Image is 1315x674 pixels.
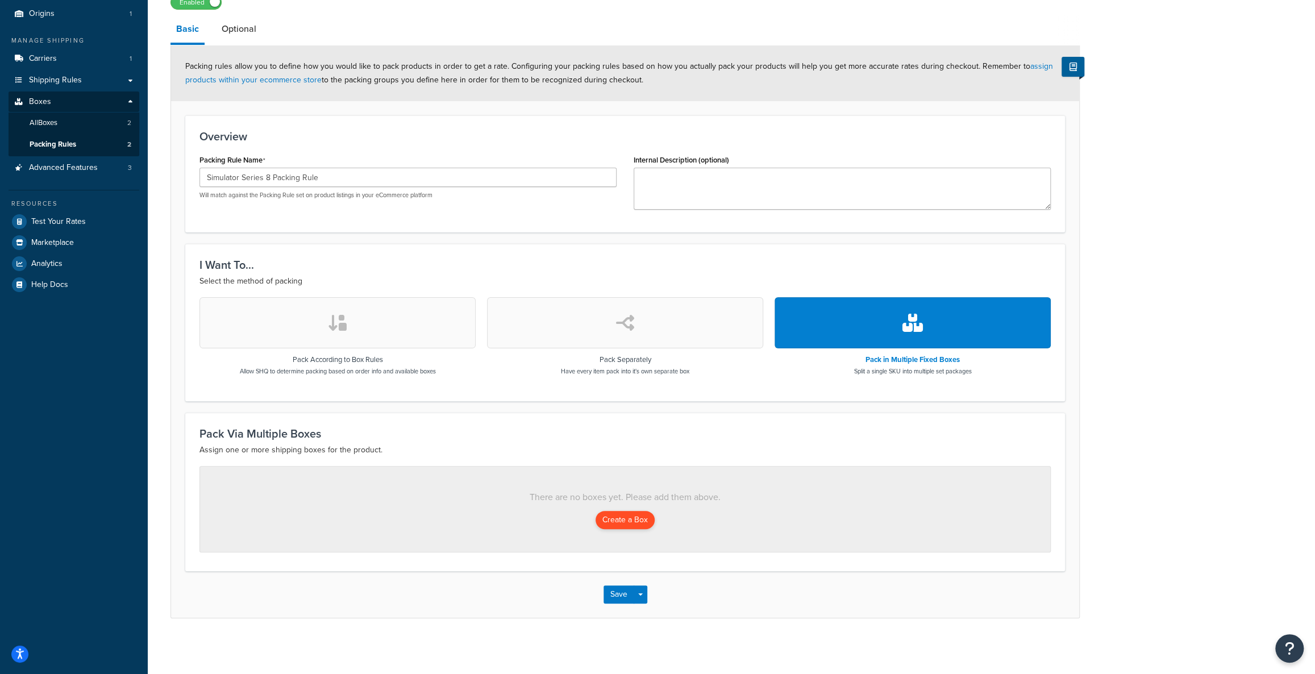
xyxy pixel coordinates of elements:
a: Marketplace [9,232,139,253]
a: Basic [170,15,205,45]
span: Origins [29,9,55,19]
li: Advanced Features [9,157,139,178]
span: Marketplace [31,238,74,248]
div: Resources [9,199,139,209]
button: Save [604,585,634,604]
a: Carriers1 [9,48,139,69]
li: Carriers [9,48,139,69]
a: Packing Rules2 [9,134,139,155]
a: Advanced Features3 [9,157,139,178]
p: Have every item pack into it's own separate box [561,367,689,376]
a: Boxes [9,91,139,113]
p: Select the method of packing [199,274,1051,288]
span: Packing rules allow you to define how you would like to pack products in order to get a rate. Con... [185,60,1053,86]
a: Test Your Rates [9,211,139,232]
span: 2 [127,118,131,128]
p: Allow SHQ to determine packing based on order info and available boxes [240,367,436,376]
h3: Pack Via Multiple Boxes [199,427,1051,440]
span: Boxes [29,97,51,107]
span: Analytics [31,259,63,269]
a: Optional [216,15,262,43]
span: Advanced Features [29,163,98,173]
a: Analytics [9,253,139,274]
label: Internal Description (optional) [634,156,729,164]
span: Packing Rules [30,140,76,149]
h3: Pack Separately [561,356,689,364]
span: Carriers [29,54,57,64]
a: Help Docs [9,274,139,295]
span: All Boxes [30,118,57,128]
button: Open Resource Center [1275,634,1304,663]
button: Create a Box [596,511,655,529]
p: Assign one or more shipping boxes for the product. [199,443,1051,457]
span: Test Your Rates [31,217,86,227]
p: Will match against the Packing Rule set on product listings in your eCommerce platform [199,191,617,199]
li: Boxes [9,91,139,156]
p: There are no boxes yet. Please add them above. [223,489,1027,505]
p: Split a single SKU into multiple set packages [854,367,972,376]
span: 1 [130,9,132,19]
li: Origins [9,3,139,24]
h3: Overview [199,130,1051,143]
li: Packing Rules [9,134,139,155]
label: Packing Rule Name [199,156,265,165]
span: 2 [127,140,131,149]
h3: Pack in Multiple Fixed Boxes [854,356,972,364]
button: Show Help Docs [1062,57,1084,77]
a: Origins1 [9,3,139,24]
span: Shipping Rules [29,76,82,85]
div: Manage Shipping [9,36,139,45]
span: Help Docs [31,280,68,290]
h3: I Want To... [199,259,1051,271]
h3: Pack According to Box Rules [240,356,436,364]
span: 3 [128,163,132,173]
a: Shipping Rules [9,70,139,91]
a: AllBoxes2 [9,113,139,134]
span: 1 [130,54,132,64]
